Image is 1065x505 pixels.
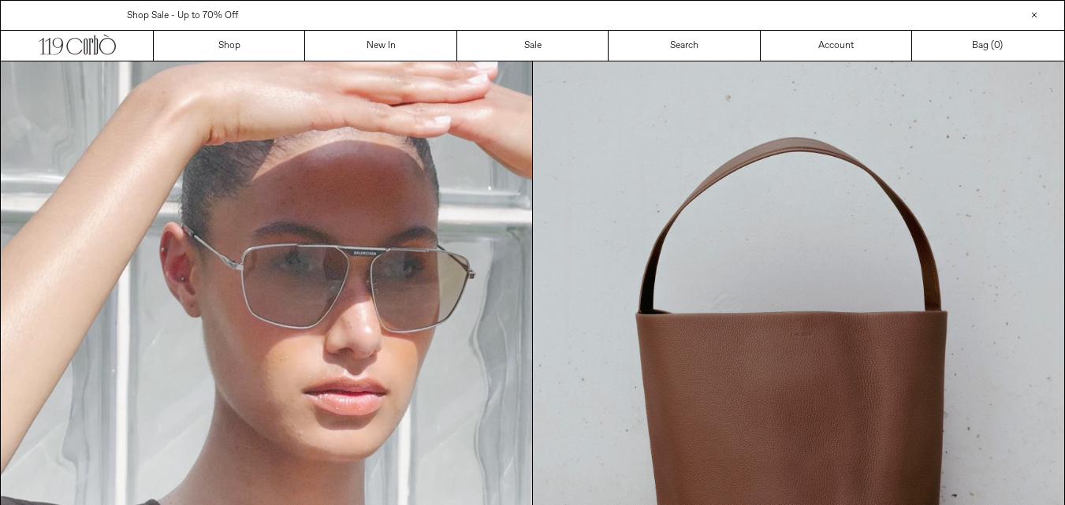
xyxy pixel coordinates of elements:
a: Shop Sale - Up to 70% Off [127,9,238,22]
a: Account [761,31,912,61]
a: Sale [457,31,609,61]
span: ) [994,39,1003,53]
span: 0 [994,39,1000,52]
a: Shop [154,31,305,61]
a: New In [305,31,456,61]
a: Bag () [912,31,1063,61]
a: Search [609,31,760,61]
